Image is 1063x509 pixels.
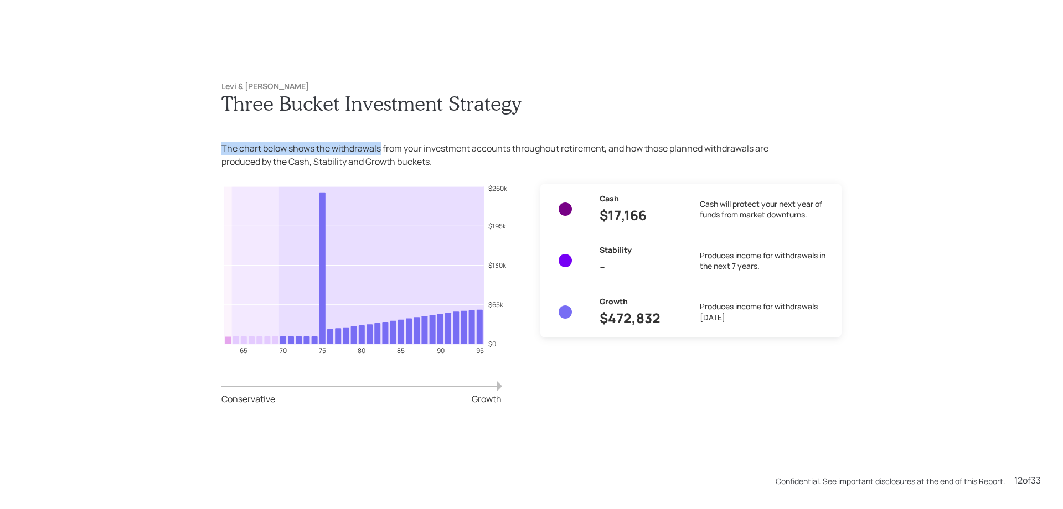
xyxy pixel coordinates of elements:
[488,184,508,193] tspan: $260k
[776,475,1005,487] div: Confidential. See important disclosures at the end of this Report.
[488,300,504,309] tspan: $65k
[280,346,287,355] tspan: 70
[700,199,833,220] label: Cash will protect your next year of funds from market downturns.
[700,301,833,323] label: Produces income for withdrawals [DATE]
[221,91,842,115] h1: Three Bucket Investment Strategy
[600,205,682,226] h3: $17,166
[600,295,682,308] h6: Growth
[319,346,326,355] tspan: 75
[1014,474,1041,487] div: 12 of 33
[472,392,502,406] p: Growth
[600,193,682,205] h6: Cash
[600,256,682,277] h3: -
[600,244,682,256] h6: Stability
[476,346,484,355] tspan: 95
[240,346,247,355] tspan: 65
[221,82,842,91] h6: Levi & [PERSON_NAME]
[397,346,405,355] tspan: 85
[700,250,833,272] label: Produces income for withdrawals in the next 7 years.
[437,346,445,355] tspan: 90
[221,392,275,406] p: Conservative
[600,308,682,329] h3: $472,832
[221,142,771,168] p: The chart below shows the withdrawals from your investment accounts throughout retirement, and ho...
[488,339,496,349] tspan: $0
[488,261,507,270] tspan: $130k
[488,221,507,231] tspan: $195k
[358,346,365,355] tspan: 80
